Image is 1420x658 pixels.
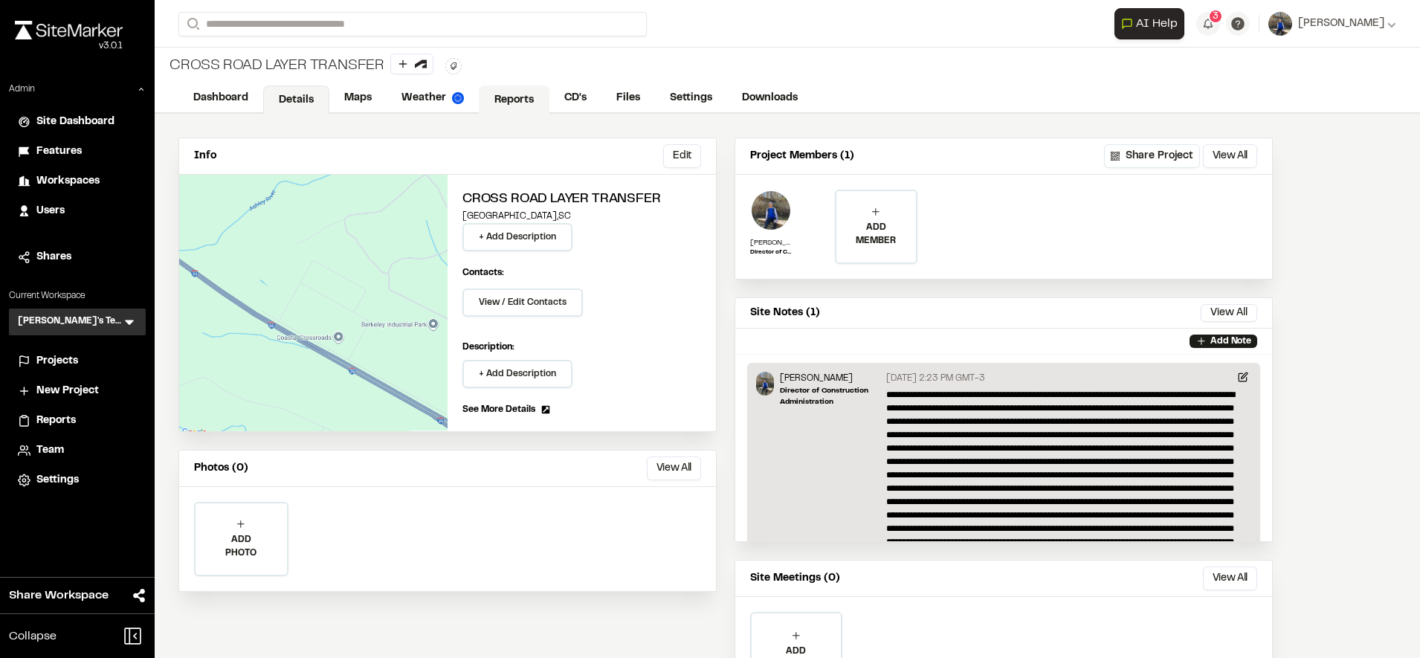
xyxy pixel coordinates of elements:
[780,372,880,385] p: [PERSON_NAME]
[1104,144,1200,168] button: Share Project
[1196,12,1220,36] button: 3
[462,341,701,354] p: Description:
[1210,335,1251,348] p: Add Note
[15,21,123,39] img: rebrand.png
[445,58,462,74] button: Edit Tags
[196,533,287,560] p: ADD PHOTO
[263,86,329,114] a: Details
[36,353,78,370] span: Projects
[9,628,57,645] span: Collapse
[647,457,701,480] button: View All
[36,383,99,399] span: New Project
[462,223,572,251] button: + Add Description
[36,472,79,488] span: Settings
[462,360,572,388] button: + Add Description
[36,413,76,429] span: Reports
[1268,12,1396,36] button: [PERSON_NAME]
[18,143,137,160] a: Features
[479,86,549,114] a: Reports
[1203,567,1257,590] button: View All
[387,84,479,112] a: Weather
[750,305,820,321] p: Site Notes (1)
[178,12,205,36] button: Search
[18,114,137,130] a: Site Dashboard
[750,190,792,231] img: Troy Brennan
[15,39,123,53] div: Oh geez...please don't...
[18,413,137,429] a: Reports
[727,84,813,112] a: Downloads
[1114,8,1190,39] div: Open AI Assistant
[655,84,727,112] a: Settings
[756,372,774,396] img: Troy Brennan
[36,173,100,190] span: Workspaces
[18,353,137,370] a: Projects
[750,248,792,257] p: Director of Construction Administration
[462,190,701,210] h2: Cross road layer transfer
[750,237,792,248] p: [PERSON_NAME]
[549,84,601,112] a: CD's
[452,92,464,104] img: precipai.png
[36,442,64,459] span: Team
[329,84,387,112] a: Maps
[36,203,65,219] span: Users
[1136,15,1178,33] span: AI Help
[1201,304,1257,322] button: View All
[18,315,122,329] h3: [PERSON_NAME]'s Test
[886,372,985,385] p: [DATE] 2:23 PM GMT-3
[167,54,433,78] div: Cross road layer transfer
[178,84,263,112] a: Dashboard
[462,266,504,280] p: Contacts:
[36,114,114,130] span: Site Dashboard
[194,460,248,477] p: Photos (0)
[836,221,915,248] p: ADD MEMBER
[663,144,701,168] button: Edit
[750,570,840,587] p: Site Meetings (0)
[9,83,35,96] p: Admin
[1114,8,1184,39] button: Open AI Assistant
[18,472,137,488] a: Settings
[18,383,137,399] a: New Project
[194,148,216,164] p: Info
[750,148,854,164] p: Project Members (1)
[18,203,137,219] a: Users
[18,249,137,265] a: Shares
[1298,16,1384,32] span: [PERSON_NAME]
[1203,144,1257,168] button: View All
[9,587,109,604] span: Share Workspace
[462,403,535,416] span: See More Details
[780,385,880,407] p: Director of Construction Administration
[462,210,701,223] p: [GEOGRAPHIC_DATA] , SC
[1213,10,1219,23] span: 3
[18,442,137,459] a: Team
[9,289,146,303] p: Current Workspace
[462,288,583,317] button: View / Edit Contacts
[1268,12,1292,36] img: User
[601,84,655,112] a: Files
[18,173,137,190] a: Workspaces
[36,143,82,160] span: Features
[36,249,71,265] span: Shares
